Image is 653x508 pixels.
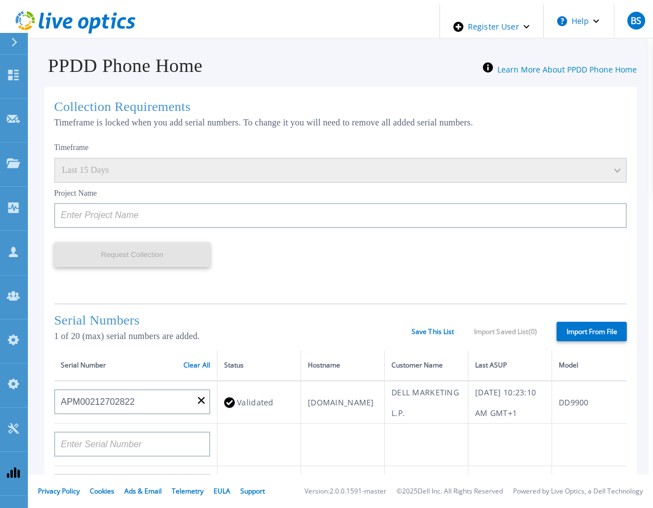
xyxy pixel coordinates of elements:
[440,4,543,49] div: Register User
[544,4,613,38] button: Help
[304,488,386,495] li: Version: 2.0.0.1591-master
[631,16,641,25] span: BS
[54,331,412,341] p: 1 of 20 (max) serial numbers are added.
[32,55,202,76] h1: PPDD Phone Home
[217,350,301,381] th: Status
[54,313,412,328] h1: Serial Numbers
[468,381,552,424] td: [DATE] 10:23:10 AM GMT+1
[61,359,210,371] div: Serial Number
[497,64,637,75] a: Learn More About PPDD Phone Home
[172,486,204,496] a: Telemetry
[54,99,627,114] h1: Collection Requirements
[38,486,80,496] a: Privacy Policy
[385,350,468,381] th: Customer Name
[552,381,636,424] td: DD9900
[301,350,385,381] th: Hostname
[54,389,210,414] input: Enter Serial Number
[240,486,265,496] a: Support
[54,118,627,128] p: Timeframe is locked when you add serial numbers. To change it you will need to remove all added s...
[224,392,294,413] div: Validated
[214,486,230,496] a: EULA
[54,190,97,197] label: Project Name
[124,486,162,496] a: Ads & Email
[54,203,627,228] input: Enter Project Name
[90,486,114,496] a: Cookies
[557,322,627,341] label: Import From File
[468,350,552,381] th: Last ASUP
[552,350,636,381] th: Model
[513,488,643,495] li: Powered by Live Optics, a Dell Technology
[385,381,468,424] td: DELL MARKETING L.P.
[396,488,503,495] li: © 2025 Dell Inc. All Rights Reserved
[412,328,454,336] a: Save This List
[54,242,210,267] button: Request Collection
[54,143,89,152] label: Timeframe
[301,381,385,424] td: [DOMAIN_NAME]
[183,361,210,369] a: Clear All
[54,432,210,457] input: Enter Serial Number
